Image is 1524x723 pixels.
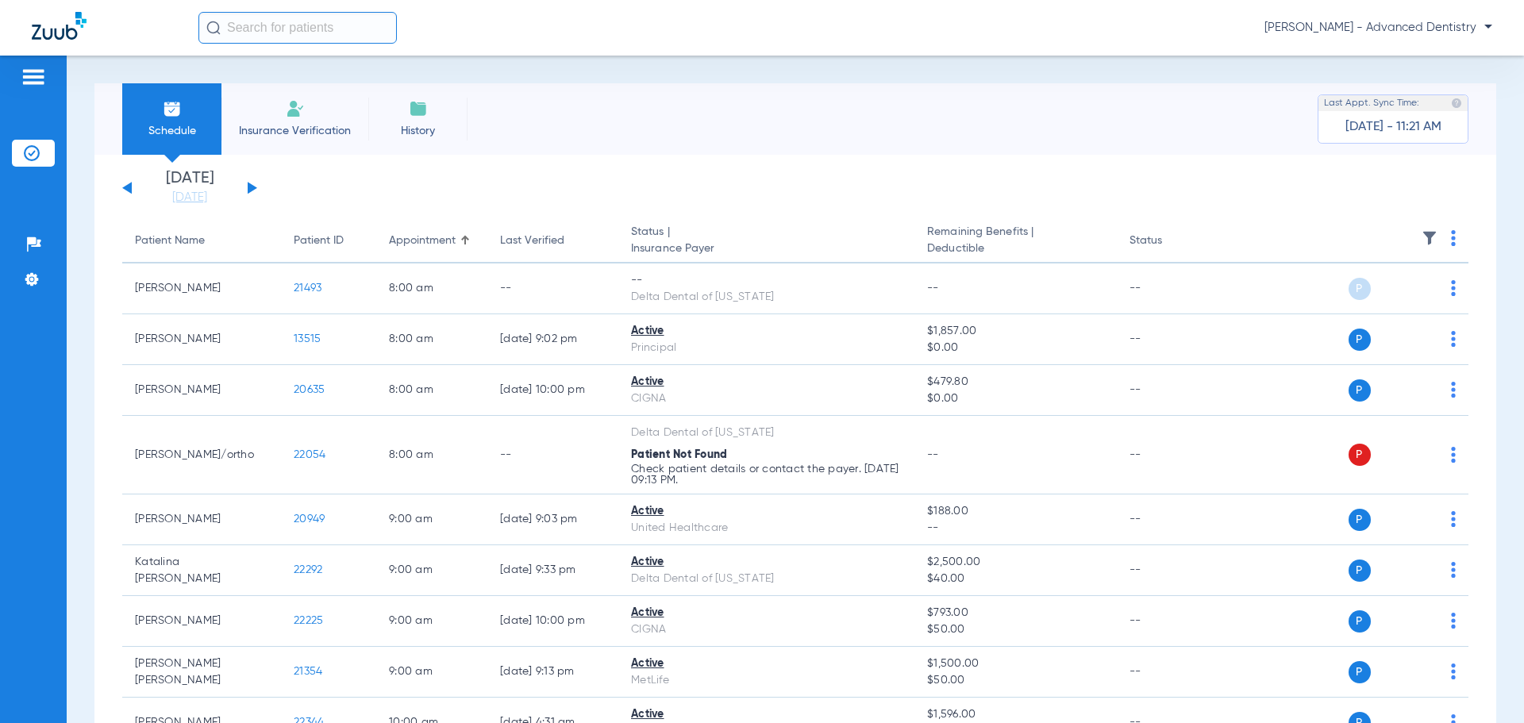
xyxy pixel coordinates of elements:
[500,233,564,249] div: Last Verified
[1422,230,1437,246] img: filter.svg
[122,416,281,494] td: [PERSON_NAME]/ortho
[376,596,487,647] td: 9:00 AM
[927,323,1103,340] span: $1,857.00
[631,323,902,340] div: Active
[294,564,322,575] span: 22292
[380,123,456,139] span: History
[487,596,618,647] td: [DATE] 10:00 PM
[122,314,281,365] td: [PERSON_NAME]
[376,545,487,596] td: 9:00 AM
[631,503,902,520] div: Active
[487,416,618,494] td: --
[142,171,237,206] li: [DATE]
[1117,494,1224,545] td: --
[1349,610,1371,633] span: P
[927,554,1103,571] span: $2,500.00
[122,365,281,416] td: [PERSON_NAME]
[500,233,606,249] div: Last Verified
[927,520,1103,536] span: --
[487,263,618,314] td: --
[1117,219,1224,263] th: Status
[1117,365,1224,416] td: --
[294,283,321,294] span: 21493
[1349,444,1371,466] span: P
[927,240,1103,257] span: Deductible
[1451,230,1456,246] img: group-dot-blue.svg
[142,190,237,206] a: [DATE]
[206,21,221,35] img: Search Icon
[21,67,46,87] img: hamburger-icon
[389,233,456,249] div: Appointment
[1349,379,1371,402] span: P
[631,463,902,486] p: Check patient details or contact the payer. [DATE] 09:13 PM.
[1451,280,1456,296] img: group-dot-blue.svg
[1117,416,1224,494] td: --
[631,656,902,672] div: Active
[1451,98,1462,109] img: last sync help info
[1451,447,1456,463] img: group-dot-blue.svg
[163,99,182,118] img: Schedule
[1117,545,1224,596] td: --
[122,596,281,647] td: [PERSON_NAME]
[631,390,902,407] div: CIGNA
[927,656,1103,672] span: $1,500.00
[927,390,1103,407] span: $0.00
[376,314,487,365] td: 8:00 AM
[122,263,281,314] td: [PERSON_NAME]
[631,289,902,306] div: Delta Dental of [US_STATE]
[487,494,618,545] td: [DATE] 9:03 PM
[1345,119,1441,135] span: [DATE] - 11:21 AM
[631,272,902,289] div: --
[631,554,902,571] div: Active
[376,494,487,545] td: 9:00 AM
[1451,562,1456,578] img: group-dot-blue.svg
[376,647,487,698] td: 9:00 AM
[294,513,325,525] span: 20949
[1117,314,1224,365] td: --
[618,219,914,263] th: Status |
[631,449,727,460] span: Patient Not Found
[927,374,1103,390] span: $479.80
[631,706,902,723] div: Active
[927,283,939,294] span: --
[1117,647,1224,698] td: --
[927,449,939,460] span: --
[389,233,475,249] div: Appointment
[1117,596,1224,647] td: --
[631,571,902,587] div: Delta Dental of [US_STATE]
[487,314,618,365] td: [DATE] 9:02 PM
[1349,560,1371,582] span: P
[927,605,1103,621] span: $793.00
[122,494,281,545] td: [PERSON_NAME]
[927,621,1103,638] span: $50.00
[294,333,321,344] span: 13515
[233,123,356,139] span: Insurance Verification
[376,263,487,314] td: 8:00 AM
[135,233,268,249] div: Patient Name
[1451,382,1456,398] img: group-dot-blue.svg
[631,520,902,536] div: United Healthcare
[914,219,1116,263] th: Remaining Benefits |
[376,365,487,416] td: 8:00 AM
[927,340,1103,356] span: $0.00
[487,545,618,596] td: [DATE] 9:33 PM
[294,615,323,626] span: 22225
[294,666,322,677] span: 21354
[631,425,902,441] div: Delta Dental of [US_STATE]
[1349,329,1371,351] span: P
[631,340,902,356] div: Principal
[1324,95,1419,111] span: Last Appt. Sync Time:
[927,571,1103,587] span: $40.00
[631,374,902,390] div: Active
[294,449,325,460] span: 22054
[294,384,325,395] span: 20635
[294,233,364,249] div: Patient ID
[122,545,281,596] td: Katalina [PERSON_NAME]
[122,647,281,698] td: [PERSON_NAME] [PERSON_NAME]
[294,233,344,249] div: Patient ID
[927,706,1103,723] span: $1,596.00
[1264,20,1492,36] span: [PERSON_NAME] - Advanced Dentistry
[286,99,305,118] img: Manual Insurance Verification
[1451,613,1456,629] img: group-dot-blue.svg
[1349,509,1371,531] span: P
